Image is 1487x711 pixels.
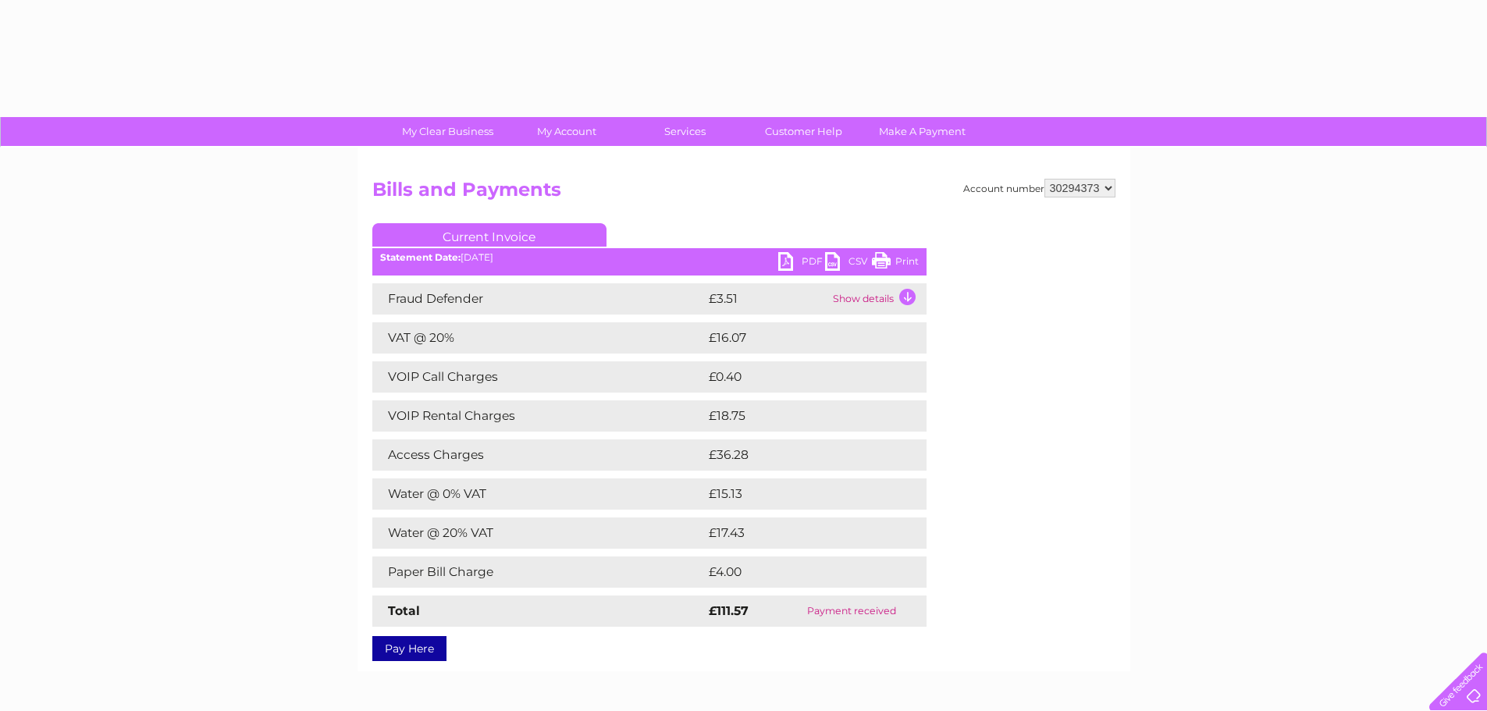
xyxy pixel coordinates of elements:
td: VOIP Call Charges [372,361,705,393]
td: Payment received [777,595,926,627]
strong: Total [388,603,420,618]
a: Make A Payment [858,117,987,146]
td: £15.13 [705,478,891,510]
td: Show details [829,283,927,315]
a: Services [621,117,749,146]
td: VOIP Rental Charges [372,400,705,432]
div: [DATE] [372,252,927,263]
td: Access Charges [372,439,705,471]
strong: £111.57 [709,603,749,618]
td: £17.43 [705,517,893,549]
td: £4.00 [705,556,891,588]
td: £36.28 [705,439,895,471]
a: PDF [778,252,825,275]
a: CSV [825,252,872,275]
td: Paper Bill Charge [372,556,705,588]
a: Customer Help [739,117,868,146]
a: My Account [502,117,631,146]
td: VAT @ 20% [372,322,705,354]
a: Pay Here [372,636,446,661]
a: My Clear Business [383,117,512,146]
td: Water @ 20% VAT [372,517,705,549]
h2: Bills and Payments [372,179,1115,208]
a: Current Invoice [372,223,607,247]
td: Water @ 0% VAT [372,478,705,510]
div: Account number [963,179,1115,197]
td: £3.51 [705,283,829,315]
td: Fraud Defender [372,283,705,315]
b: Statement Date: [380,251,461,263]
a: Print [872,252,919,275]
td: £0.40 [705,361,891,393]
td: £16.07 [705,322,894,354]
td: £18.75 [705,400,894,432]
